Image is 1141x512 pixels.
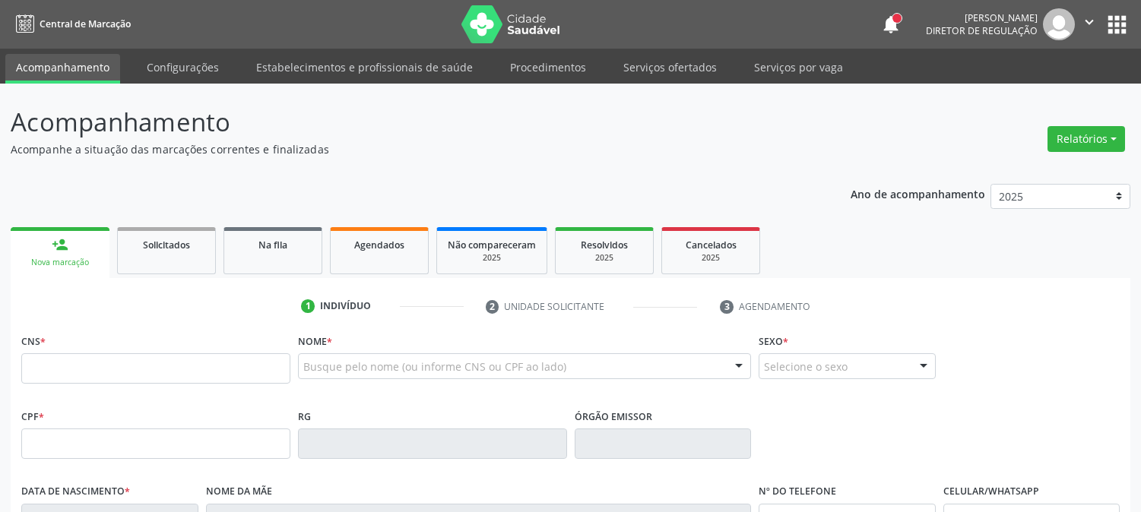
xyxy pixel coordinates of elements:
[566,252,642,264] div: 2025
[136,54,230,81] a: Configurações
[303,359,566,375] span: Busque pelo nome (ou informe CNS ou CPF ao lado)
[143,239,190,251] span: Solicitados
[759,480,836,504] label: Nº do Telefone
[575,405,652,428] label: Órgão emissor
[11,103,794,141] p: Acompanhamento
[764,359,848,375] span: Selecione o sexo
[613,54,727,81] a: Serviços ofertados
[499,54,597,81] a: Procedimentos
[851,184,985,203] p: Ano de acompanhamento
[448,239,536,251] span: Não compareceram
[320,299,371,313] div: Indivíduo
[1048,126,1125,152] button: Relatórios
[673,252,749,264] div: 2025
[1043,8,1075,40] img: img
[21,405,44,428] label: CPF
[21,330,46,353] label: CNS
[448,252,536,264] div: 2025
[11,11,131,36] a: Central de Marcação
[743,54,854,81] a: Serviços por vaga
[686,239,737,251] span: Cancelados
[1081,14,1098,30] i: 
[926,24,1038,37] span: Diretor de regulação
[21,257,99,268] div: Nova marcação
[298,405,311,428] label: RG
[581,239,628,251] span: Resolvidos
[40,17,131,30] span: Central de Marcação
[301,299,315,313] div: 1
[206,480,272,504] label: Nome da mãe
[246,54,483,81] a: Estabelecimentos e profissionais de saúde
[21,480,130,504] label: Data de nascimento
[1075,8,1104,40] button: 
[1104,11,1130,38] button: apps
[11,141,794,157] p: Acompanhe a situação das marcações correntes e finalizadas
[926,11,1038,24] div: [PERSON_NAME]
[943,480,1039,504] label: Celular/WhatsApp
[759,330,788,353] label: Sexo
[354,239,404,251] span: Agendados
[5,54,120,84] a: Acompanhamento
[52,236,68,253] div: person_add
[298,330,332,353] label: Nome
[880,14,902,35] button: notifications
[258,239,287,251] span: Na fila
